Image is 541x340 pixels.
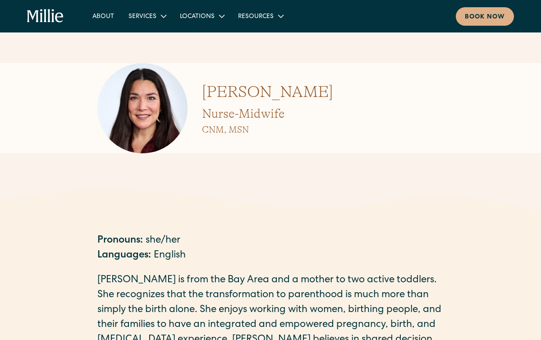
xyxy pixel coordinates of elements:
[202,123,333,137] h3: CNM, MSN
[238,12,274,22] div: Resources
[121,9,173,23] div: Services
[202,80,333,104] h1: [PERSON_NAME]
[97,251,151,261] strong: Languages:
[97,236,143,246] strong: Pronouns:
[154,248,186,263] div: English
[27,9,64,23] a: home
[456,7,514,26] a: Book now
[231,9,290,23] div: Resources
[97,63,188,153] img: Carly Bravo Profile Photo
[180,12,215,22] div: Locations
[128,12,156,22] div: Services
[465,13,505,22] div: Book now
[85,9,121,23] a: About
[202,104,333,123] h2: Nurse-Midwife
[173,9,231,23] div: Locations
[146,234,180,248] div: she/her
